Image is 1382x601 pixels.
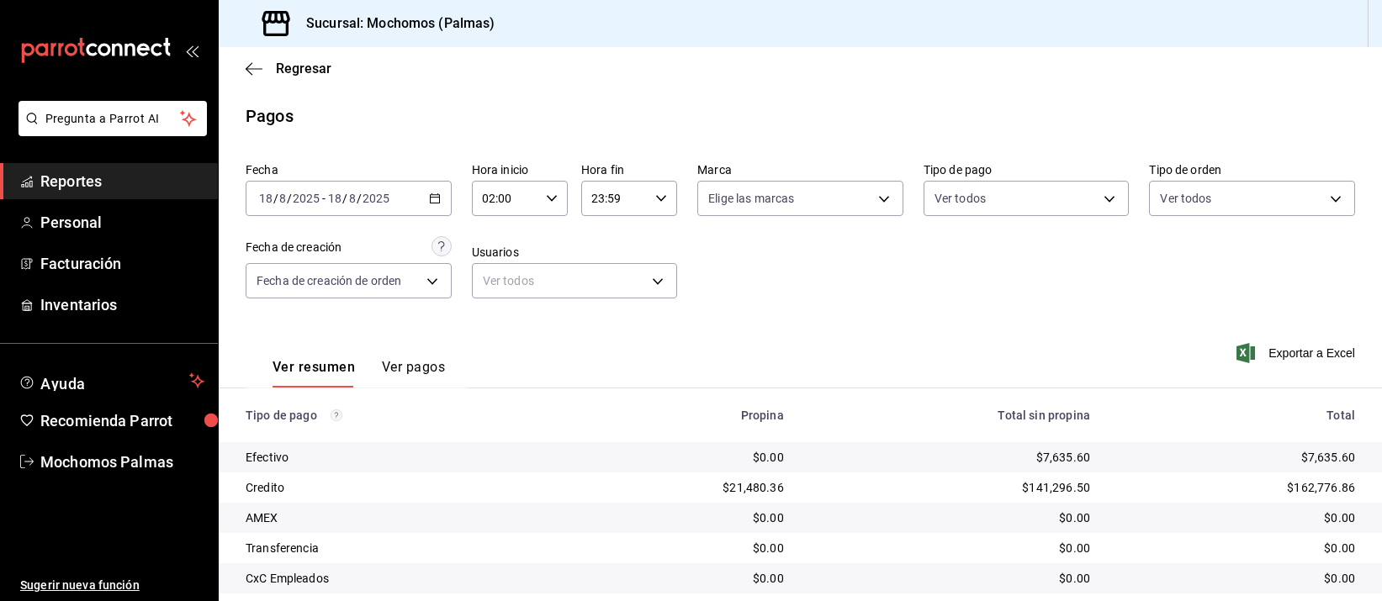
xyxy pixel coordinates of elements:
[1240,343,1355,363] button: Exportar a Excel
[811,570,1090,587] div: $0.00
[246,409,558,422] div: Tipo de pago
[1117,409,1355,422] div: Total
[40,170,204,192] span: Reportes
[246,103,294,129] div: Pagos
[935,190,986,207] span: Ver todos
[40,252,204,275] span: Facturación
[697,164,903,176] label: Marca
[246,570,558,587] div: CxC Empleados
[585,449,784,466] div: $0.00
[246,239,342,256] div: Fecha de creación
[45,110,181,128] span: Pregunta a Parrot AI
[12,122,207,140] a: Pregunta a Parrot AI
[185,44,199,57] button: open_drawer_menu
[293,13,495,34] h3: Sucursal: Mochomos (Palmas)
[811,449,1090,466] div: $7,635.60
[276,61,331,76] span: Regresar
[40,293,204,316] span: Inventarios
[708,190,794,207] span: Elige las marcas
[357,192,362,205] span: /
[40,409,204,432] span: Recomienda Parrot
[382,359,445,387] button: Ver pagos
[40,211,204,234] span: Personal
[1117,540,1355,556] div: $0.00
[472,263,678,298] div: Ver todos
[246,540,558,556] div: Transferencia
[585,570,784,587] div: $0.00
[348,192,357,205] input: --
[1117,449,1355,466] div: $7,635.60
[811,540,1090,556] div: $0.00
[472,164,568,176] label: Hora inicio
[273,192,278,205] span: /
[273,359,445,387] div: navigation tabs
[581,164,677,176] label: Hora fin
[1117,570,1355,587] div: $0.00
[258,192,273,205] input: --
[257,272,401,289] span: Fecha de creación de orden
[924,164,1130,176] label: Tipo de pago
[585,509,784,526] div: $0.00
[246,449,558,466] div: Efectivo
[246,509,558,526] div: AMEX
[292,192,320,205] input: ----
[246,61,331,76] button: Regresar
[40,451,204,473] span: Mochomos Palmas
[246,164,452,176] label: Fecha
[811,509,1090,526] div: $0.00
[362,192,390,205] input: ----
[246,479,558,496] div: Credito
[1117,509,1355,526] div: $0.00
[585,409,784,422] div: Propina
[19,101,207,136] button: Pregunta a Parrot AI
[287,192,292,205] span: /
[342,192,347,205] span: /
[1160,190,1211,207] span: Ver todos
[585,540,784,556] div: $0.00
[811,409,1090,422] div: Total sin propina
[322,192,326,205] span: -
[472,246,678,258] label: Usuarios
[1149,164,1355,176] label: Tipo de orden
[20,577,204,594] span: Sugerir nueva función
[273,359,355,387] button: Ver resumen
[278,192,287,205] input: --
[811,479,1090,496] div: $141,296.50
[331,409,342,421] svg: Los pagos realizados con Pay y otras terminales son montos brutos.
[40,371,183,391] span: Ayuda
[585,479,784,496] div: $21,480.36
[327,192,342,205] input: --
[1117,479,1355,496] div: $162,776.86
